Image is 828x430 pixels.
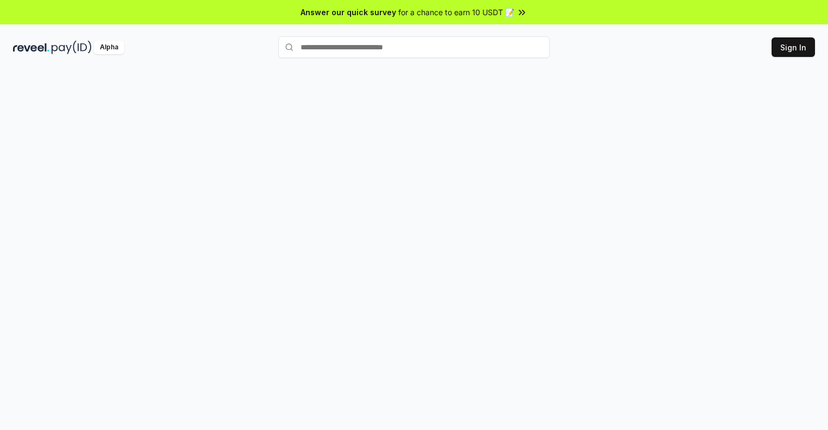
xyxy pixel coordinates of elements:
[13,41,49,54] img: reveel_dark
[94,41,124,54] div: Alpha
[301,7,396,18] span: Answer our quick survey
[52,41,92,54] img: pay_id
[398,7,514,18] span: for a chance to earn 10 USDT 📝
[772,37,815,57] button: Sign In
